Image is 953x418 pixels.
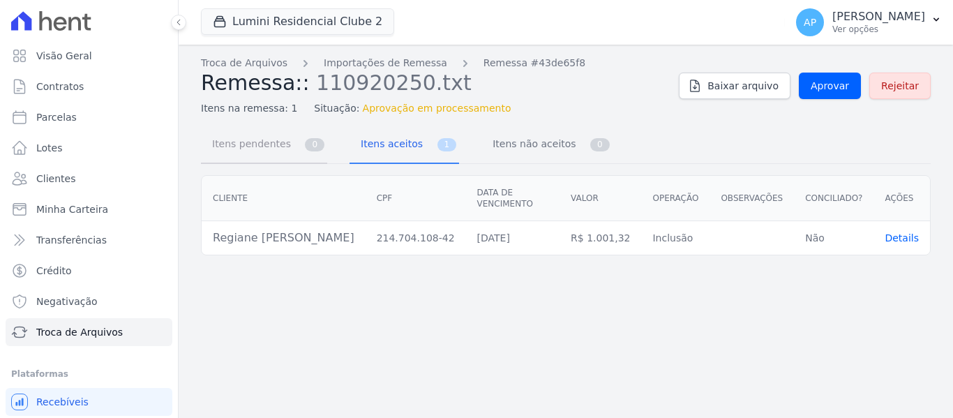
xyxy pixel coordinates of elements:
[6,103,172,131] a: Parcelas
[202,221,366,255] td: Regiane [PERSON_NAME]
[869,73,931,99] a: Rejeitar
[202,176,366,221] th: Cliente
[6,42,172,70] a: Visão Geral
[201,101,297,116] span: Itens na remessa: 1
[36,325,123,339] span: Troca de Arquivos
[36,80,84,94] span: Contratos
[885,232,919,244] a: Details
[305,138,324,151] span: 0
[36,110,77,124] span: Parcelas
[201,8,394,35] button: Lumini Residencial Clube 2
[6,134,172,162] a: Lotes
[799,73,861,99] a: Aprovar
[483,56,585,70] a: Remessa #43de65f8
[679,73,790,99] a: Baixar arquivo
[324,56,447,70] a: Importações de Remessa
[710,176,794,221] th: Observações
[36,202,108,216] span: Minha Carteira
[366,176,466,221] th: CPF
[794,176,873,221] th: Conciliado?
[6,73,172,100] a: Contratos
[804,17,816,27] span: AP
[36,233,107,247] span: Transferências
[352,130,426,158] span: Itens aceitos
[201,56,668,70] nav: Breadcrumb
[811,79,849,93] span: Aprovar
[484,130,578,158] span: Itens não aceitos
[363,101,511,116] span: Aprovação em processamento
[6,195,172,223] a: Minha Carteira
[36,141,63,155] span: Lotes
[350,127,459,164] a: Itens aceitos 1
[36,395,89,409] span: Recebíveis
[204,130,294,158] span: Itens pendentes
[11,366,167,382] div: Plataformas
[560,176,641,221] th: Valor
[832,10,925,24] p: [PERSON_NAME]
[6,165,172,193] a: Clientes
[201,56,287,70] a: Troca de Arquivos
[36,264,72,278] span: Crédito
[794,221,873,255] td: Não
[707,79,779,93] span: Baixar arquivo
[6,226,172,254] a: Transferências
[36,172,75,186] span: Clientes
[832,24,925,35] p: Ver opções
[641,221,710,255] td: Inclusão
[641,176,710,221] th: Operação
[437,138,457,151] span: 1
[6,318,172,346] a: Troca de Arquivos
[36,49,92,63] span: Visão Geral
[201,127,613,164] nav: Tab selector
[873,176,930,221] th: Ações
[881,79,919,93] span: Rejeitar
[6,288,172,315] a: Negativação
[314,101,359,116] span: Situação:
[366,221,466,255] td: 214.704.108-42
[560,221,641,255] td: R$ 1.001,32
[201,127,327,164] a: Itens pendentes 0
[201,70,310,95] span: Remessa::
[6,257,172,285] a: Crédito
[466,221,560,255] td: [DATE]
[785,3,953,42] button: AP [PERSON_NAME] Ver opções
[590,138,610,151] span: 0
[316,69,472,95] span: 110920250.txt
[6,388,172,416] a: Recebíveis
[36,294,98,308] span: Negativação
[885,232,919,244] span: translation missing: pt-BR.manager.charges.file_imports.show.table_row.details
[466,176,560,221] th: Data de vencimento
[481,127,613,164] a: Itens não aceitos 0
